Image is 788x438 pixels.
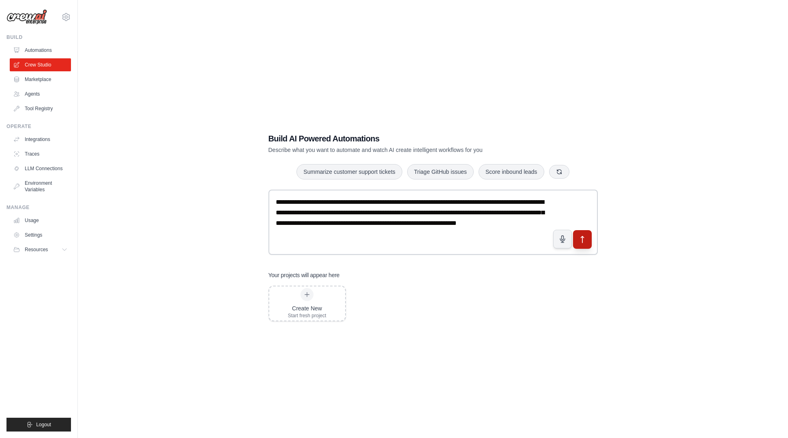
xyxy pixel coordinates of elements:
[10,162,71,175] a: LLM Connections
[268,146,541,154] p: Describe what you want to automate and watch AI create intelligent workflows for you
[25,246,48,253] span: Resources
[10,102,71,115] a: Tool Registry
[549,165,569,179] button: Get new suggestions
[288,312,326,319] div: Start fresh project
[553,230,572,248] button: Click to speak your automation idea
[10,88,71,100] a: Agents
[36,421,51,428] span: Logout
[10,177,71,196] a: Environment Variables
[6,204,71,211] div: Manage
[268,271,340,279] h3: Your projects will appear here
[10,133,71,146] a: Integrations
[296,164,402,179] button: Summarize customer support tickets
[479,164,544,179] button: Score inbound leads
[10,214,71,227] a: Usage
[288,304,326,312] div: Create New
[268,133,541,144] h1: Build AI Powered Automations
[6,9,47,25] img: Logo
[6,418,71,432] button: Logout
[10,73,71,86] a: Marketplace
[10,44,71,57] a: Automations
[747,399,788,438] iframe: Chat Widget
[6,123,71,130] div: Operate
[10,243,71,256] button: Resources
[10,229,71,241] a: Settings
[10,58,71,71] a: Crew Studio
[407,164,474,179] button: Triage GitHub issues
[10,147,71,160] a: Traces
[6,34,71,41] div: Build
